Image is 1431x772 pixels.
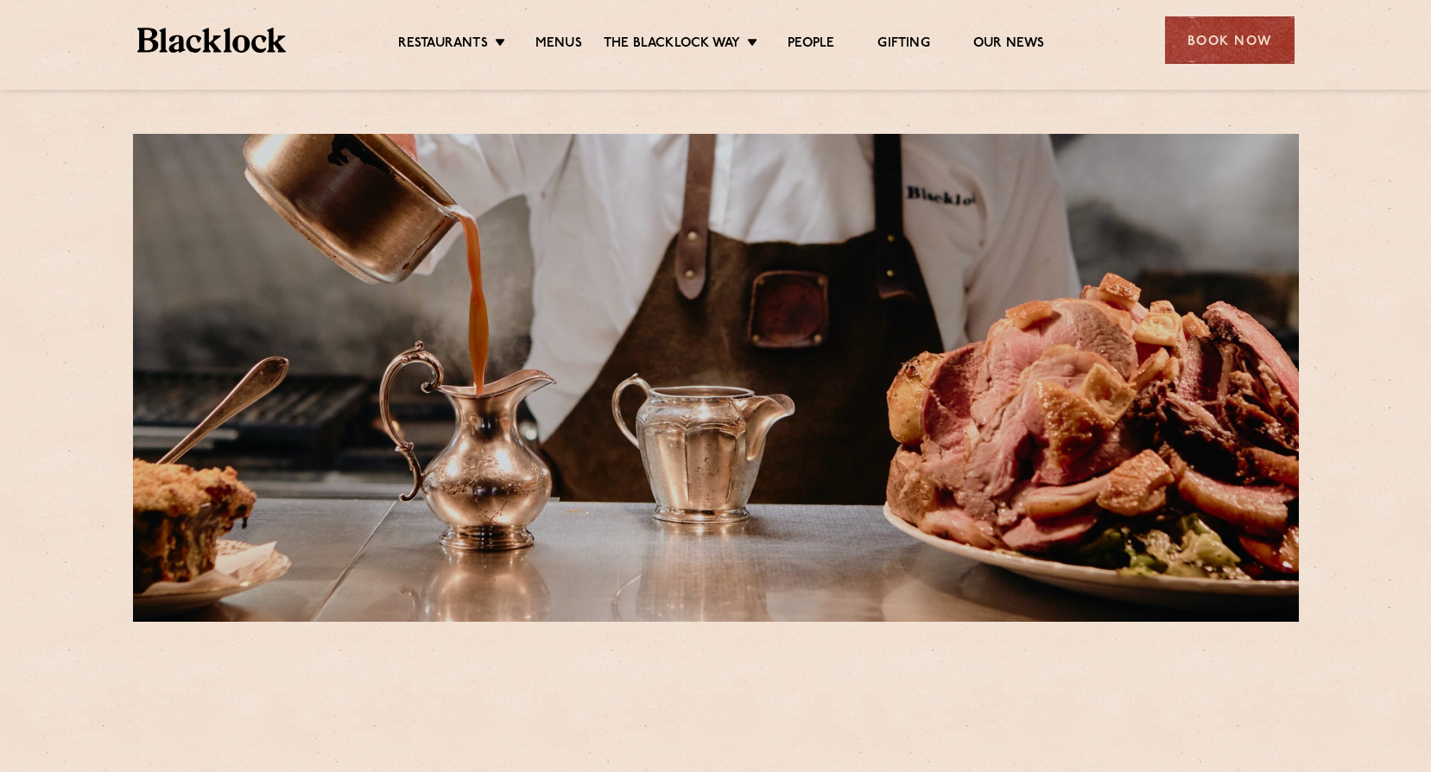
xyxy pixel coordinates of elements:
[877,35,929,54] a: Gifting
[1165,16,1295,64] div: Book Now
[973,35,1045,54] a: Our News
[535,35,582,54] a: Menus
[137,28,287,53] img: BL_Textured_Logo-footer-cropped.svg
[398,35,488,54] a: Restaurants
[788,35,834,54] a: People
[604,35,740,54] a: The Blacklock Way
